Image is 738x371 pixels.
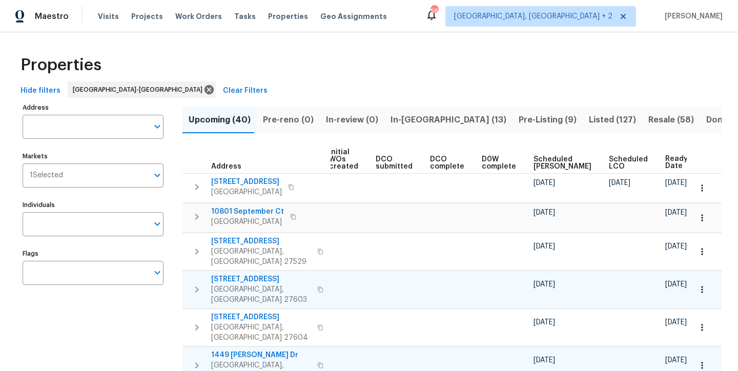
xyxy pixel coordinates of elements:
[329,149,358,170] span: Initial WOs created
[430,6,438,16] div: 58
[211,187,282,197] span: [GEOGRAPHIC_DATA]
[211,322,311,343] span: [GEOGRAPHIC_DATA], [GEOGRAPHIC_DATA] 27604
[609,156,648,170] span: Scheduled LCO
[263,113,314,127] span: Pre-reno (0)
[211,207,284,217] span: 10801 September Ct
[534,243,555,250] span: [DATE]
[30,171,63,180] span: 1 Selected
[23,153,163,159] label: Markets
[534,209,555,216] span: [DATE]
[376,156,413,170] span: DCO submitted
[150,168,165,182] button: Open
[665,209,687,216] span: [DATE]
[175,11,222,22] span: Work Orders
[454,11,612,22] span: [GEOGRAPHIC_DATA], [GEOGRAPHIC_DATA] + 2
[150,217,165,231] button: Open
[430,156,464,170] span: DCO complete
[534,156,591,170] span: Scheduled [PERSON_NAME]
[609,179,630,187] span: [DATE]
[150,119,165,134] button: Open
[73,85,207,95] span: [GEOGRAPHIC_DATA]-[GEOGRAPHIC_DATA]
[68,81,216,98] div: [GEOGRAPHIC_DATA]-[GEOGRAPHIC_DATA]
[20,85,60,97] span: Hide filters
[223,85,268,97] span: Clear Filters
[665,155,688,170] span: Ready Date
[519,113,577,127] span: Pre-Listing (9)
[20,60,101,70] span: Properties
[534,281,555,288] span: [DATE]
[150,265,165,280] button: Open
[211,163,241,170] span: Address
[482,156,516,170] span: D0W complete
[35,11,69,22] span: Maestro
[661,11,723,22] span: [PERSON_NAME]
[665,319,687,326] span: [DATE]
[320,11,387,22] span: Geo Assignments
[534,179,555,187] span: [DATE]
[211,246,311,267] span: [GEOGRAPHIC_DATA], [GEOGRAPHIC_DATA] 27529
[648,113,694,127] span: Resale (58)
[98,11,119,22] span: Visits
[219,81,272,100] button: Clear Filters
[211,350,311,360] span: 1449 [PERSON_NAME] Dr
[211,236,311,246] span: [STREET_ADDRESS]
[665,243,687,250] span: [DATE]
[189,113,251,127] span: Upcoming (40)
[665,179,687,187] span: [DATE]
[211,217,284,227] span: [GEOGRAPHIC_DATA]
[665,281,687,288] span: [DATE]
[23,105,163,111] label: Address
[391,113,506,127] span: In-[GEOGRAPHIC_DATA] (13)
[211,274,311,284] span: [STREET_ADDRESS]
[534,357,555,364] span: [DATE]
[131,11,163,22] span: Projects
[16,81,65,100] button: Hide filters
[23,202,163,208] label: Individuals
[326,113,378,127] span: In-review (0)
[534,319,555,326] span: [DATE]
[211,284,311,305] span: [GEOGRAPHIC_DATA], [GEOGRAPHIC_DATA] 27603
[211,177,282,187] span: [STREET_ADDRESS]
[23,251,163,257] label: Flags
[589,113,636,127] span: Listed (127)
[211,312,311,322] span: [STREET_ADDRESS]
[234,13,256,20] span: Tasks
[268,11,308,22] span: Properties
[665,357,687,364] span: [DATE]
